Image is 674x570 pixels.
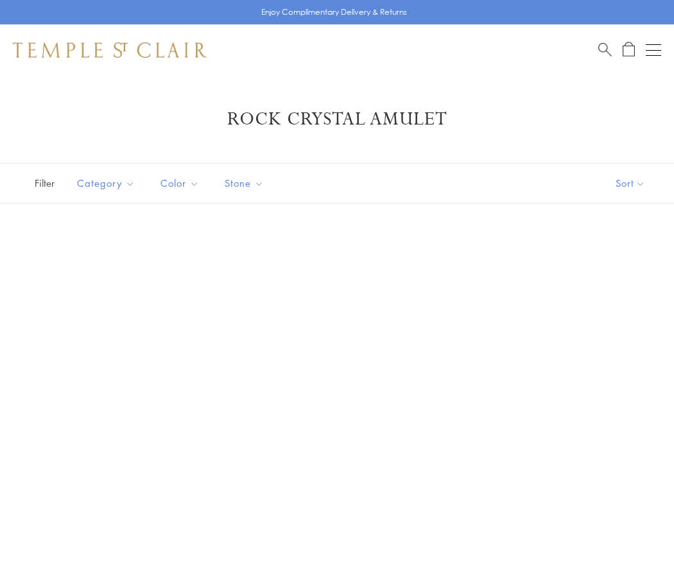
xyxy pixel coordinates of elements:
[598,42,612,58] a: Search
[32,108,642,131] h1: Rock Crystal Amulet
[623,42,635,58] a: Open Shopping Bag
[218,175,273,191] span: Stone
[261,6,407,19] p: Enjoy Complimentary Delivery & Returns
[587,164,674,203] button: Show sort by
[67,169,144,198] button: Category
[215,169,273,198] button: Stone
[71,175,144,191] span: Category
[154,175,209,191] span: Color
[13,42,207,58] img: Temple St. Clair
[646,42,661,58] button: Open navigation
[151,169,209,198] button: Color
